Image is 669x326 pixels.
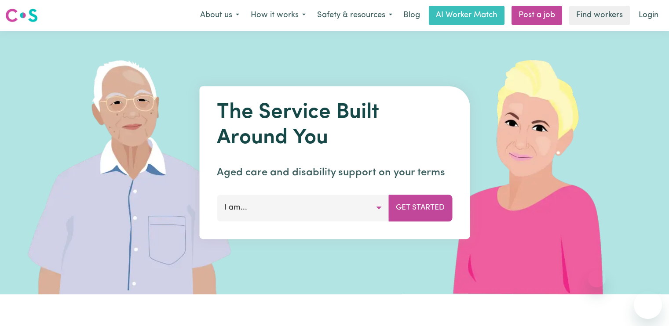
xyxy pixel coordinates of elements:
[588,270,606,287] iframe: Close message
[194,6,245,25] button: About us
[398,6,425,25] a: Blog
[245,6,311,25] button: How it works
[633,6,664,25] a: Login
[634,291,662,319] iframe: Button to launch messaging window
[217,195,389,221] button: I am...
[569,6,630,25] a: Find workers
[217,100,452,151] h1: The Service Built Around You
[217,165,452,181] p: Aged care and disability support on your terms
[311,6,398,25] button: Safety & resources
[5,5,38,25] a: Careseekers logo
[512,6,562,25] a: Post a job
[388,195,452,221] button: Get Started
[5,7,38,23] img: Careseekers logo
[429,6,504,25] a: AI Worker Match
